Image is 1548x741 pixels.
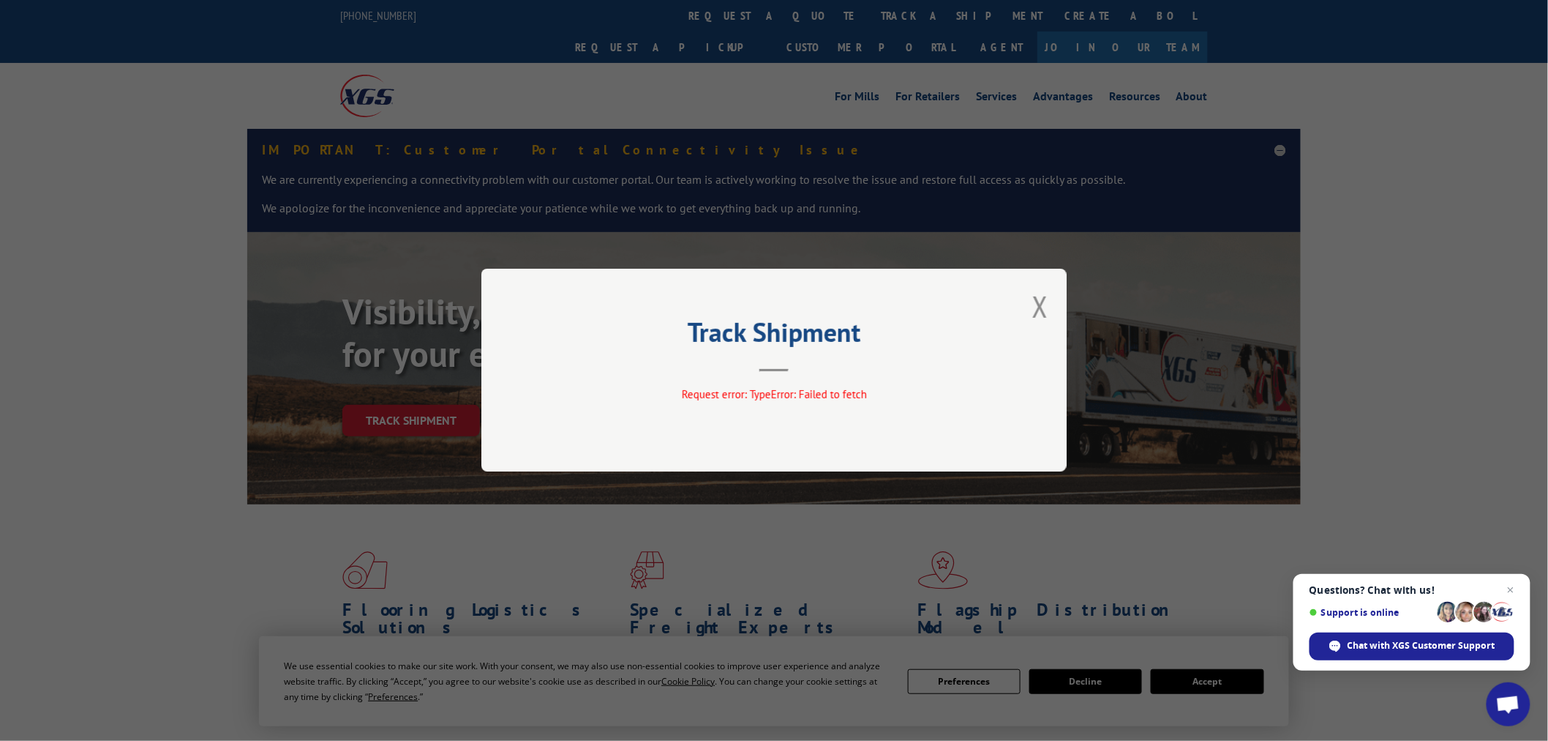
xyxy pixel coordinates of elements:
[1310,607,1432,618] span: Support is online
[1348,639,1495,652] span: Chat with XGS Customer Support
[555,322,993,350] h2: Track Shipment
[1032,287,1048,326] button: Close modal
[1310,584,1514,596] span: Questions? Chat with us!
[1487,682,1530,726] div: Open chat
[1310,633,1514,660] div: Chat with XGS Customer Support
[682,388,867,402] span: Request error: TypeError: Failed to fetch
[1502,581,1519,599] span: Close chat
